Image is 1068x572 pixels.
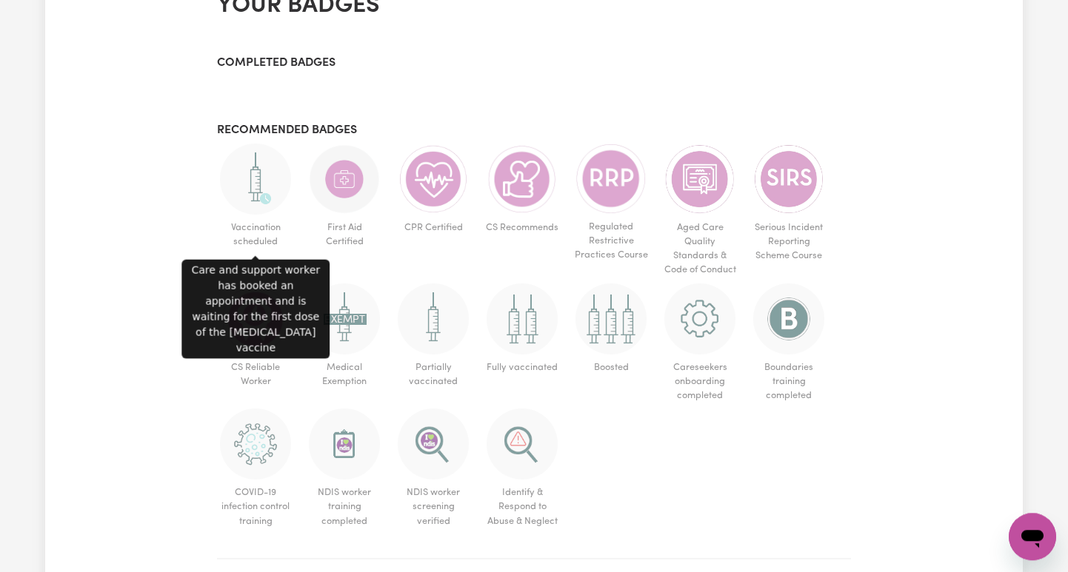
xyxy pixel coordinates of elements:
span: CPR Certified [395,215,472,240]
span: Serious Incident Reporting Scheme Course [750,215,827,269]
span: Boundaries training completed [750,354,827,409]
img: CS Academy: COVID-19 Infection Control Training course completed [220,408,291,480]
img: Care and support worker has completed CPR Certification [398,144,469,215]
span: Aged Care Quality Standards & Code of Conduct [661,215,738,283]
h3: Completed badges [217,56,851,70]
img: CS Academy: Boundaries in care and support work course completed [753,283,824,354]
span: COVID-19 infection control training [217,480,294,534]
img: Care and support worker has received 1 dose of the COVID-19 vaccine [398,283,469,354]
span: Regulated Restrictive Practices Course [573,214,650,269]
span: Medical Exemption [306,354,383,394]
span: Fully vaccinated [484,354,561,380]
img: Worker has a medical exemption and cannot receive COVID-19 vaccine [309,283,380,354]
span: CS Reliable Worker [217,354,294,394]
img: CS Academy: Identify & Respond to Abuse & Neglect in Aged & Disability course completed [487,408,558,480]
img: Care and support worker has received booster dose of COVID-19 vaccination [575,283,647,354]
span: Boosted [573,354,650,380]
img: Care and support worker has completed First Aid Certification [309,144,380,215]
span: First Aid Certified [306,215,383,255]
img: Care and support worker has booked an appointment and is waiting for the first dose of the COVID-... [220,144,291,215]
span: Vaccination scheduled [217,215,294,255]
img: Care and support worker has received 2 doses of COVID-19 vaccine [487,283,558,354]
span: NDIS worker screening verified [395,480,472,534]
span: Partially vaccinated [395,354,472,394]
div: Care and support worker has booked an appointment and is waiting for the first dose of the [MEDIC... [181,260,330,359]
img: CS Academy: Serious Incident Reporting Scheme course completed [753,144,824,215]
img: Care worker is recommended by Careseekers [487,144,558,215]
img: CS Academy: Introduction to NDIS Worker Training course completed [309,408,380,480]
img: NDIS Worker Screening Verified [398,408,469,480]
h3: Recommended badges [217,124,851,138]
span: Identify & Respond to Abuse & Neglect [484,480,561,534]
img: CS Academy: Regulated Restrictive Practices course completed [575,144,647,214]
img: CS Academy: Careseekers Onboarding course completed [664,283,735,354]
span: NDIS worker training completed [306,480,383,534]
img: CS Academy: Aged Care Quality Standards & Code of Conduct course completed [664,144,735,215]
iframe: Button to launch messaging window, conversation in progress [1009,513,1056,560]
span: Careseekers onboarding completed [661,354,738,409]
span: CS Recommends [484,215,561,240]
